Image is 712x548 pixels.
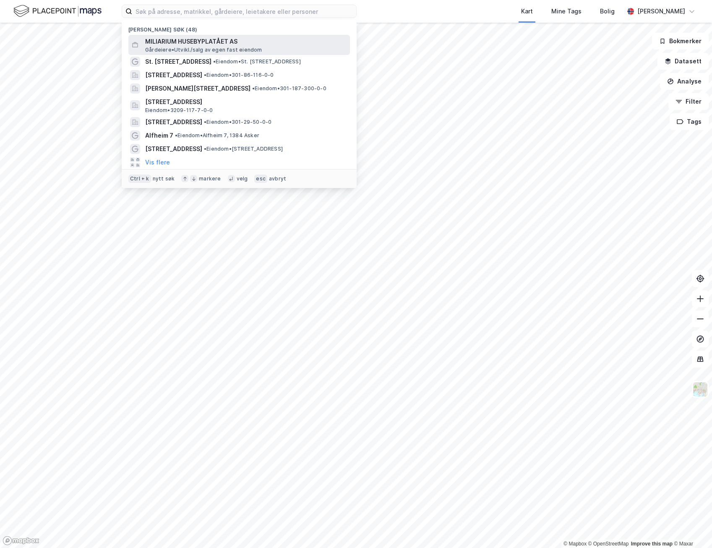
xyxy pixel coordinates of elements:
[213,58,301,65] span: Eiendom • St. [STREET_ADDRESS]
[3,536,39,545] a: Mapbox homepage
[660,73,709,90] button: Analyse
[252,85,255,91] span: •
[204,146,206,152] span: •
[145,157,170,167] button: Vis flere
[145,117,202,127] span: [STREET_ADDRESS]
[145,57,211,67] span: St. [STREET_ADDRESS]
[145,97,347,107] span: [STREET_ADDRESS]
[145,84,250,94] span: [PERSON_NAME][STREET_ADDRESS]
[204,72,206,78] span: •
[670,508,712,548] div: Kontrollprogram for chat
[145,107,213,114] span: Eiendom • 3209-117-7-0-0
[670,508,712,548] iframe: Chat Widget
[13,4,102,18] img: logo.f888ab2527a4732fd821a326f86c7f29.svg
[145,70,202,80] span: [STREET_ADDRESS]
[252,85,326,92] span: Eiendom • 301-187-300-0-0
[122,20,357,35] div: [PERSON_NAME] søk (48)
[652,33,709,50] button: Bokmerker
[269,175,286,182] div: avbryt
[145,37,347,47] span: MILIARIUM HUSEBYPLATÅET AS
[204,119,271,125] span: Eiendom • 301-29-50-0-0
[631,541,673,547] a: Improve this map
[128,175,151,183] div: Ctrl + k
[600,6,615,16] div: Bolig
[175,132,177,138] span: •
[254,175,267,183] div: esc
[153,175,175,182] div: nytt søk
[237,175,248,182] div: velg
[588,541,629,547] a: OpenStreetMap
[551,6,582,16] div: Mine Tags
[692,381,708,397] img: Z
[145,130,173,141] span: Alfheim 7
[145,47,262,53] span: Gårdeiere • Utvikl./salg av egen fast eiendom
[204,119,206,125] span: •
[521,6,533,16] div: Kart
[637,6,685,16] div: [PERSON_NAME]
[132,5,356,18] input: Søk på adresse, matrikkel, gårdeiere, leietakere eller personer
[145,144,202,154] span: [STREET_ADDRESS]
[204,72,274,78] span: Eiendom • 301-86-116-0-0
[657,53,709,70] button: Datasett
[213,58,216,65] span: •
[204,146,283,152] span: Eiendom • [STREET_ADDRESS]
[175,132,259,139] span: Eiendom • Alfheim 7, 1384 Asker
[199,175,221,182] div: markere
[563,541,587,547] a: Mapbox
[668,93,709,110] button: Filter
[670,113,709,130] button: Tags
